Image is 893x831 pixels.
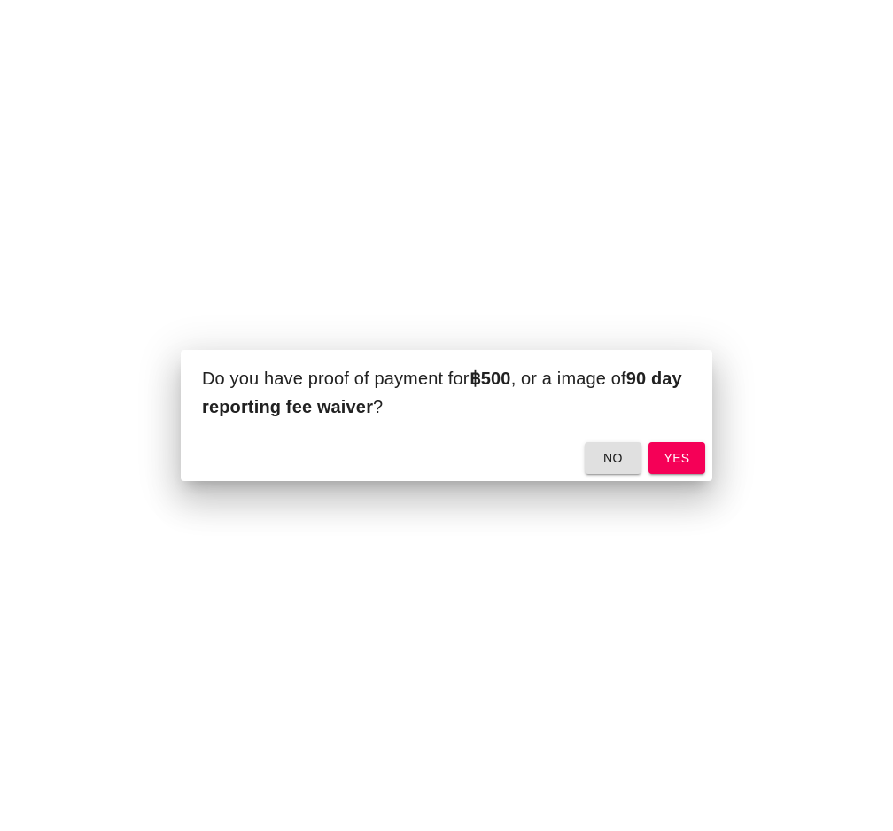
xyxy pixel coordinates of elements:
[585,442,641,475] button: no
[470,369,511,388] b: ฿500
[648,442,705,475] button: yes
[202,369,682,416] b: 90 day reporting fee waiver
[599,447,627,470] span: no
[663,447,691,470] span: yes
[202,369,682,416] span: Do you have proof of payment for , or a image of ?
